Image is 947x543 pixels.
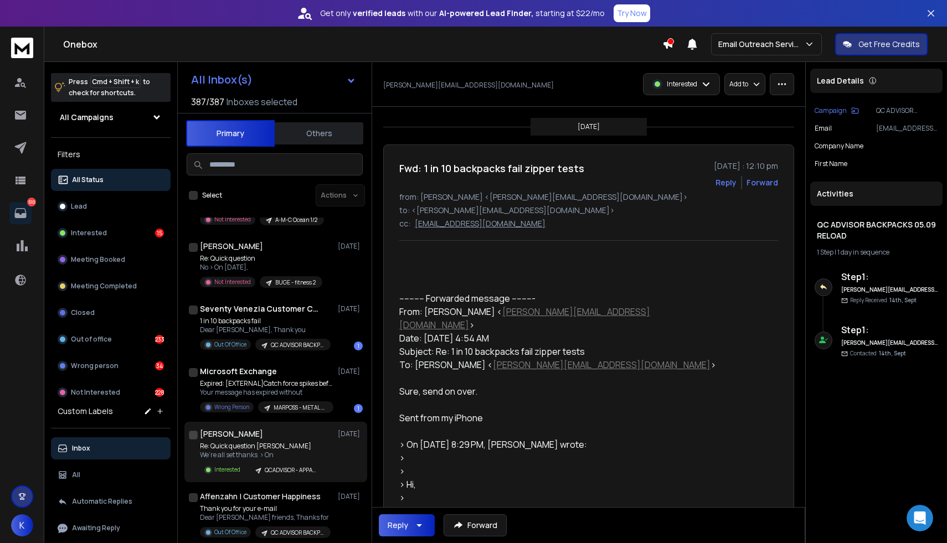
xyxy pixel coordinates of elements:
[718,39,804,50] p: Email Outreach Service
[275,278,316,287] p: BUGE - fitness 2
[17,363,26,371] button: Emoji picker
[493,359,711,371] a: [PERSON_NAME][EMAIL_ADDRESS][DOMAIN_NAME]
[70,363,79,371] button: Start recording
[200,428,263,439] h1: [PERSON_NAME]
[275,121,363,146] button: Others
[51,222,171,244] button: Interested15
[399,205,778,216] p: to: <[PERSON_NAME][EMAIL_ADDRESS][DOMAIN_NAME]>
[399,385,723,398] div: Sure, send on over.
[186,120,275,147] button: Primary
[399,464,723,478] div: >
[71,388,120,397] p: Not Interested
[27,154,56,163] b: [DATE]
[354,342,363,350] div: 1
[200,388,333,397] p: Your message has expired without
[200,317,331,325] p: 1 in 10 backpacks fail
[51,490,171,513] button: Automatic Replies
[200,254,322,263] p: Re: Quick question
[11,514,33,536] button: K
[155,361,164,370] div: 34
[214,215,251,224] p: Not Interested
[18,310,173,353] div: You can check out our API documentation here for more details:
[9,205,213,384] div: Raj says…
[399,358,723,371] div: To: [PERSON_NAME] < >
[200,366,277,377] h1: Microsoft Exchange
[155,335,164,344] div: 233
[399,305,723,332] div: From: [PERSON_NAME] < >
[614,4,650,22] button: Try Now
[858,39,920,50] p: Get Free Credits
[338,367,363,376] p: [DATE]
[271,529,324,537] p: QC ADVISOR BACKPACKS 05.09 RELOAD
[200,379,333,388] p: Expired: [EXTERNAL]Catch force spikes before
[58,406,113,417] h3: Custom Labels
[338,492,363,501] p: [DATE]
[9,202,32,224] a: 510
[190,358,208,376] button: Send a message…
[9,180,213,205] div: Raj says…
[667,80,697,89] p: Interested
[338,304,363,313] p: [DATE]
[617,8,647,19] p: Try Now
[63,38,662,51] h1: Onebox
[815,106,859,115] button: Campaign
[33,182,44,193] img: Profile image for Raj
[716,177,737,188] button: Reply
[907,505,933,531] iframe: To enrich screen reader interactions, please activate Accessibility in Grammarly extension settings
[729,80,748,89] p: Add to
[227,95,297,108] h3: Inboxes selected
[51,381,171,404] button: Not Interested228
[51,517,171,539] button: Awaiting Reply
[200,263,322,272] p: No > On [DATE],
[274,404,327,412] p: MARPOSS - METAL STAMPING 2
[71,308,95,317] p: Closed
[399,218,410,229] p: cc:
[214,466,240,474] p: Interested
[54,11,70,19] h1: Box
[200,451,325,459] p: We’re all set thanks > On
[72,175,104,184] p: All Status
[399,161,584,176] h1: Fwd: 1 in 10 backpacks fail zipper tests
[72,497,132,506] p: Automatic Replies
[879,349,906,357] span: 14th, Sept
[399,438,723,451] div: > On [DATE] 8:29 PM, [PERSON_NAME] wrote:
[155,229,164,237] div: 15
[72,524,120,532] p: Awaiting Reply
[815,159,847,168] p: First Name
[200,513,331,522] p: Dear [PERSON_NAME] friends, Thanks for
[51,195,171,218] button: Lead
[889,296,917,304] span: 14th, Sept
[320,8,605,19] p: Get only with our starting at $22/mo
[850,349,906,358] p: Contacted
[60,112,114,123] h1: All Campaigns
[399,411,723,425] div: Sent from my iPhone
[439,8,533,19] strong: AI-powered Lead Finder,
[399,292,723,305] div: ---------- Forwarded message ---------
[841,270,938,283] h6: Step 1 :
[200,325,331,334] p: Dear [PERSON_NAME], Thank you
[53,363,61,371] button: Upload attachment
[399,491,723,504] div: >
[51,437,171,459] button: Inbox
[9,87,182,172] div: You’ll get replies here and in your email:✉️[EMAIL_ADDRESS][DOMAIN_NAME]The team will be back🕒[DATE]
[9,87,213,180] div: Box says…
[202,191,222,200] label: Select
[194,4,214,24] div: Close
[444,514,507,536] button: Forward
[51,302,171,324] button: Closed
[353,8,405,19] strong: verified leads
[876,124,938,133] p: [EMAIL_ADDRESS][DOMAIN_NAME]
[51,169,171,191] button: All Status
[71,202,87,211] p: Lead
[815,142,863,151] p: Company Name
[200,241,263,252] h1: [PERSON_NAME]
[200,491,321,502] h1: Affenzahn | Customer Happiness
[388,520,408,531] div: Reply
[69,76,150,99] p: Press to check for shortcuts.
[578,122,600,131] p: [DATE]
[810,182,943,206] div: Activities
[815,124,832,133] p: Email
[7,4,28,25] button: go back
[379,514,435,536] button: Reply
